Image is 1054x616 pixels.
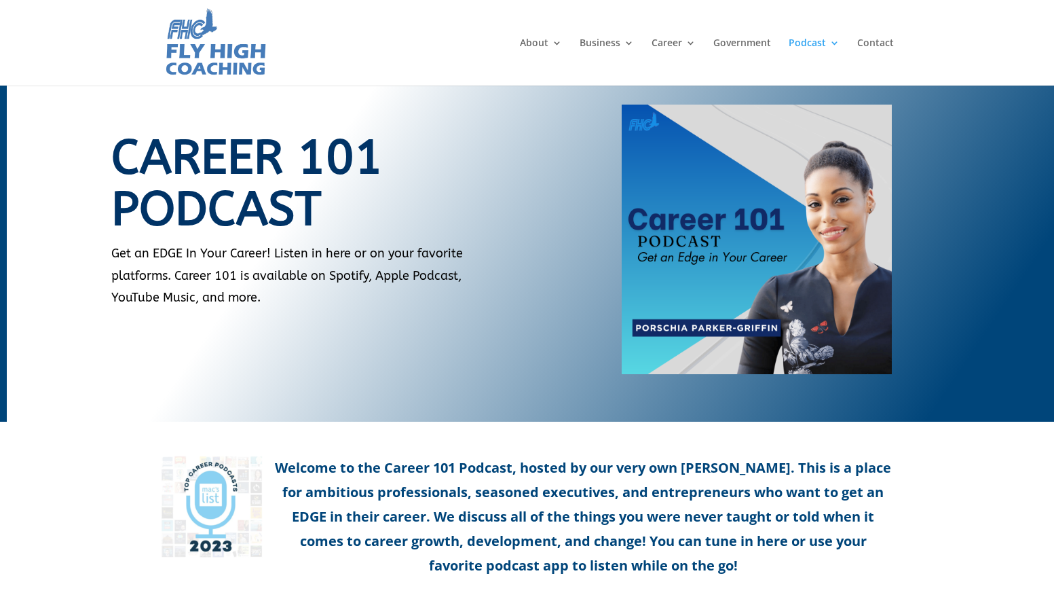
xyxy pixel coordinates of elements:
[580,38,634,86] a: Business
[520,38,562,86] a: About
[713,38,771,86] a: Government
[111,130,383,238] span: Career 101 Podcast
[857,38,894,86] a: Contact
[789,38,840,86] a: Podcast
[111,242,497,308] p: Get an EDGE In Your Career! Listen in here or on your favorite platforms. Career 101 is available...
[161,456,894,578] p: Welcome to the Career 101 Podcast, hosted by our very own [PERSON_NAME]. This is a place for ambi...
[164,7,267,79] img: Fly High Coaching
[622,105,891,374] img: Career 101 Podcast
[652,38,696,86] a: Career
